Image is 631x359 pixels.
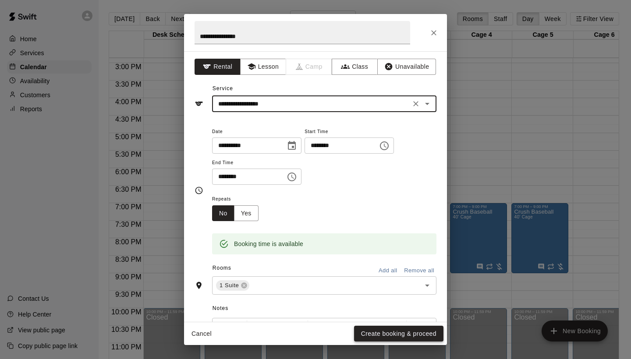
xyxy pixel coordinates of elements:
[374,264,402,278] button: Add all
[213,302,436,316] span: Notes
[421,98,433,110] button: Open
[212,126,301,138] span: Date
[213,85,233,92] span: Service
[410,98,422,110] button: Clear
[408,320,423,336] button: Left Align
[377,59,436,75] button: Unavailable
[195,281,203,290] svg: Rooms
[310,320,325,336] button: Format Bold
[212,157,301,169] span: End Time
[286,59,332,75] span: Camps can only be created in the Services page
[357,320,372,336] button: Format Strikethrough
[354,326,443,342] button: Create booking & proceed
[389,320,404,336] button: Insert Link
[376,137,393,155] button: Choose time, selected time is 7:00 PM
[326,320,340,336] button: Format Italics
[230,320,245,336] button: Redo
[195,186,203,195] svg: Timing
[240,59,286,75] button: Lesson
[283,137,301,155] button: Choose date, selected date is Sep 22, 2025
[195,59,241,75] button: Rental
[234,205,259,222] button: Yes
[212,205,259,222] div: outlined button group
[234,236,303,252] div: Booking time is available
[283,168,301,186] button: Choose time, selected time is 10:00 PM
[402,264,436,278] button: Remove all
[373,320,388,336] button: Insert Code
[249,320,306,336] button: Formatting Options
[426,25,442,41] button: Close
[421,279,433,292] button: Open
[195,99,203,108] svg: Service
[212,205,234,222] button: No
[214,320,229,336] button: Undo
[212,194,266,205] span: Repeats
[213,265,231,271] span: Rooms
[188,326,216,342] button: Cancel
[216,281,242,290] span: 1 Suite
[305,126,394,138] span: Start Time
[216,280,249,291] div: 1 Suite
[332,59,378,75] button: Class
[341,320,356,336] button: Format Underline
